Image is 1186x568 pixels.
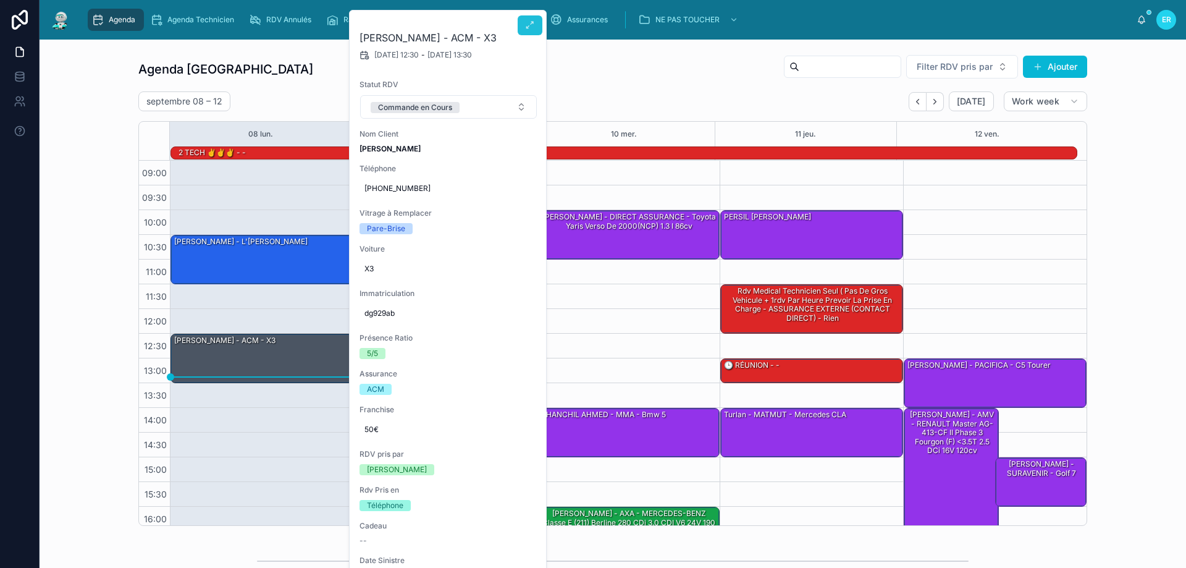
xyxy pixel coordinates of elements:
div: Commande en Cours [378,102,452,113]
span: Franchise [360,405,537,415]
button: Select Button [360,95,537,119]
span: Agenda Technicien [167,15,234,25]
span: 13:30 [141,390,170,401]
div: [PERSON_NAME] - ACM - X3 [173,335,277,346]
div: KHANCHIL AHMED - MMA - Bmw 5 [538,409,720,457]
div: [PERSON_NAME] - AXA - MERCEDES-BENZ Classe E (211) Berline 280 CDi 3.0 CDI V6 24V 190 cv Boîte auto [540,508,719,537]
div: PERSIL [PERSON_NAME] [723,211,812,223]
div: scrollable content [82,6,1137,33]
span: 12:30 [141,341,170,351]
span: 11:30 [143,291,170,302]
div: 🕒 RÉUNION - - [723,360,781,371]
div: Turlan - MATMUT - Mercedes CLA [721,409,902,457]
span: Rack [343,15,361,25]
div: [PERSON_NAME] - PACIFICA - C5 tourer [904,359,1086,407]
span: 12:00 [141,316,170,326]
div: [PERSON_NAME] - DIRECT ASSURANCE - Toyota Yaris verso de 2000(NCP) 1.3 i 86cv [540,211,719,232]
div: 5/5 [367,348,378,359]
button: Work week [1004,91,1087,111]
span: [PHONE_NUMBER] [364,184,532,193]
div: 🕒 RÉUNION - - [721,359,902,383]
div: KHANCHIL AHMED - MMA - Bmw 5 [540,409,667,420]
span: Voiture [360,244,537,254]
div: [PERSON_NAME] - PACIFICA - C5 tourer [906,360,1052,371]
span: NE PAS TOUCHER [655,15,720,25]
button: [DATE] [949,91,994,111]
span: 09:00 [139,167,170,178]
span: [DATE] [957,96,986,107]
span: Immatriculation [360,289,537,299]
span: Work week [1012,96,1059,107]
span: 10:00 [141,217,170,227]
a: Assurances [546,9,616,31]
span: 10:30 [141,242,170,252]
div: [PERSON_NAME] - AXA - MERCEDES-BENZ Classe E (211) Berline 280 CDi 3.0 CDI V6 24V 190 cv Boîte auto [538,507,720,556]
span: 11:00 [143,266,170,277]
span: 50€ [364,425,532,434]
a: NE PAS TOUCHER [634,9,744,31]
span: Filter RDV pris par [917,61,993,73]
span: - [421,50,425,60]
div: 2 TECH ✌️✌️✌️ - - [177,146,247,159]
div: PERSIL [PERSON_NAME] [721,211,902,259]
button: Next [927,92,944,111]
span: Vitrage à Remplacer [360,208,537,218]
span: Assurances [567,15,608,25]
div: [PERSON_NAME] - AMV - RENAULT Master AG-413-CF II Phase 3 Fourgon (F) <3.5T 2.5 dCi 16V 120cv [904,409,998,531]
div: [PERSON_NAME] - SURAVENIR - Golf 7 [998,459,1085,479]
div: [PERSON_NAME] - DIRECT ASSURANCE - Toyota Yaris verso de 2000(NCP) 1.3 i 86cv [538,211,720,259]
span: 15:00 [141,464,170,475]
button: 08 lun. [248,122,273,146]
span: Rdv Pris en [360,485,537,495]
span: Assurance [360,369,537,379]
h2: [PERSON_NAME] - ACM - X3 [360,30,537,45]
div: [PERSON_NAME] - ACM - X3 [171,334,353,383]
a: Dossiers Non Envoyés [436,9,544,31]
span: -- [360,536,367,546]
a: Agenda [88,9,144,31]
span: RDV pris par [360,449,537,459]
div: Turlan - MATMUT - Mercedes CLA [723,409,847,420]
span: [DATE] 12:30 [374,50,419,60]
span: X3 [364,264,532,274]
strong: [PERSON_NAME] [360,144,421,153]
img: App logo [49,10,72,30]
button: Select Button [906,55,1018,78]
h1: Agenda [GEOGRAPHIC_DATA] [138,61,313,78]
div: [PERSON_NAME] - SURAVENIR - Golf 7 [996,458,1086,506]
button: Back [909,92,927,111]
div: rdv medical technicien seul ( pas de gros vehicule + 1rdv par heure prevoir la prise en charge - ... [721,285,902,333]
div: Téléphone [367,500,403,511]
a: Rack [322,9,370,31]
span: Date Sinistre [360,556,537,566]
div: [PERSON_NAME] - L'[PERSON_NAME] [171,235,353,284]
span: Présence Ratio [360,333,537,343]
div: 2 TECH ✌️✌️✌️ - - [177,147,247,158]
button: 11 jeu. [795,122,816,146]
h2: septembre 08 – 12 [146,95,222,108]
div: Pare-Brise [367,223,405,234]
span: ER [1162,15,1171,25]
span: 14:00 [141,415,170,425]
span: RDV Annulés [266,15,311,25]
button: Ajouter [1023,56,1087,78]
span: [DATE] 13:30 [427,50,472,60]
span: 16:00 [141,514,170,524]
span: 14:30 [141,439,170,450]
a: RDV Annulés [245,9,320,31]
a: Agenda Technicien [146,9,243,31]
button: 10 mer. [611,122,637,146]
span: 15:30 [141,489,170,499]
span: 13:00 [141,365,170,376]
div: [PERSON_NAME] - L'[PERSON_NAME] [173,236,309,247]
span: dg929ab [364,308,532,318]
button: 12 ven. [975,122,999,146]
a: Cadeaux [372,9,434,31]
span: Agenda [109,15,135,25]
div: [PERSON_NAME] [367,464,427,475]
